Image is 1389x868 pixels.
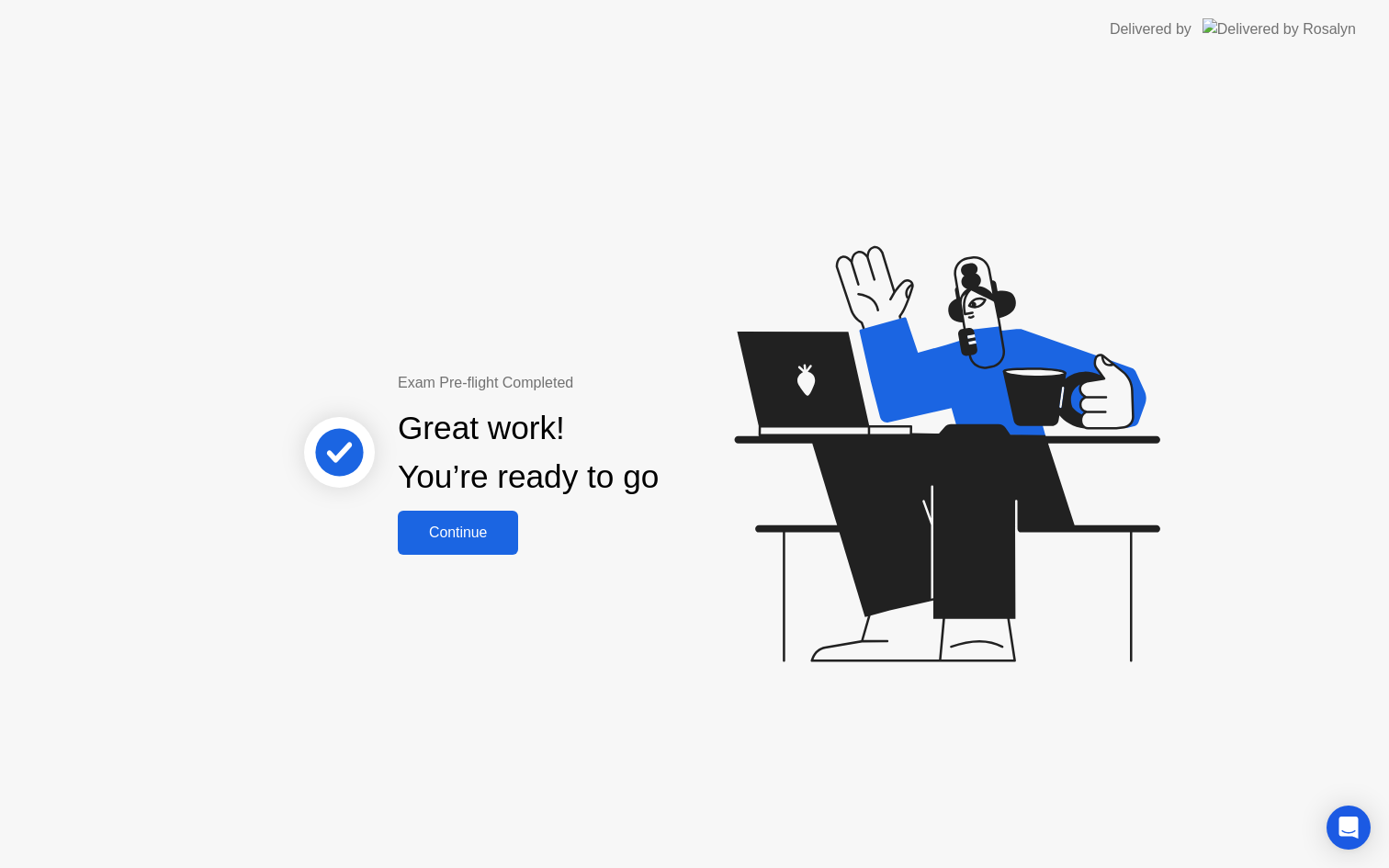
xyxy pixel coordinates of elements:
[1327,806,1371,850] div: Open Intercom Messenger
[1203,18,1356,39] img: Delivered by Rosalyn
[398,511,518,555] button: Continue
[398,372,777,394] div: Exam Pre-flight Completed
[1110,18,1191,40] div: Delivered by
[398,404,659,502] div: Great work! You’re ready to go
[403,524,513,541] div: Continue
